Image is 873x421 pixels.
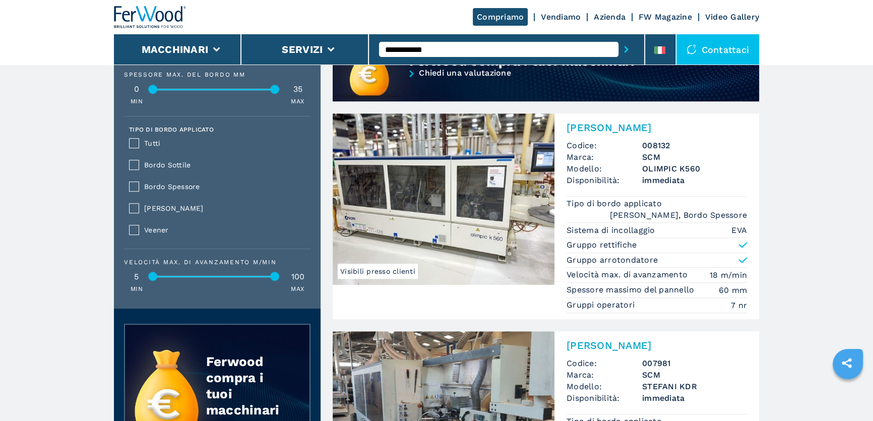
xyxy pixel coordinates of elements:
span: Visibili presso clienti [338,264,418,279]
div: 5 [124,273,149,281]
button: Macchinari [142,43,209,55]
em: EVA [731,224,747,236]
h3: SCM [642,151,747,163]
div: Contattaci [676,34,760,65]
a: Vendiamo [541,12,581,22]
p: Gruppo rettifiche [567,239,637,251]
a: Compriamo [473,8,528,26]
h3: SCM [642,369,747,381]
h3: OLIMPIC K560 [642,163,747,174]
em: 18 m/min [710,269,747,281]
div: Velocità max. di avanzamento m/min [124,259,310,265]
iframe: Chat [830,376,865,413]
a: Azienda [594,12,626,22]
p: Velocità max. di avanzamento [567,269,690,280]
img: Contattaci [687,44,697,54]
span: Codice: [567,140,642,151]
div: 35 [285,85,310,93]
span: Codice: [567,357,642,369]
h3: STEFANI KDR [642,381,747,392]
p: MIN [131,97,143,106]
a: Video Gallery [705,12,759,22]
span: Bordo Sottile [144,159,304,171]
h2: [PERSON_NAME] [567,339,747,351]
h2: [PERSON_NAME] [567,122,747,134]
a: sharethis [834,350,859,376]
p: Spessore massimo del pannello [567,284,697,295]
span: Disponibilità: [567,174,642,186]
span: immediata [642,392,747,404]
em: 7 nr [731,299,747,311]
span: Marca: [567,151,642,163]
button: submit-button [618,38,634,61]
img: Bordatrice Singola SCM OLIMPIC K560 [333,113,554,285]
span: Veener [144,224,304,236]
img: Ferwood [114,6,186,28]
span: Modello: [567,163,642,174]
p: Gruppi operatori [567,299,637,311]
label: Tipo di bordo applicato [129,127,214,133]
p: MAX [291,97,304,106]
div: 100 [285,273,310,281]
span: Modello: [567,381,642,392]
span: Bordo Spessore [144,181,304,193]
span: Marca: [567,369,642,381]
div: 0 [124,85,149,93]
p: MIN [131,285,143,293]
em: 60 mm [719,284,747,296]
button: Servizi [282,43,323,55]
span: immediata [642,174,747,186]
h3: 008132 [642,140,747,151]
span: [PERSON_NAME] [144,203,304,214]
a: FW Magazine [639,12,692,22]
p: Tipo di bordo applicato [567,198,664,209]
p: MAX [291,285,304,293]
span: Disponibilità: [567,392,642,404]
a: Bordatrice Singola SCM OLIMPIC K560Visibili presso clienti[PERSON_NAME]Codice:008132Marca:SCMMode... [333,113,759,319]
span: Tutti [144,138,304,149]
h3: 007981 [642,357,747,369]
p: Sistema di incollaggio [567,225,658,236]
p: Gruppo arrotondatore [567,255,658,266]
em: [PERSON_NAME], Bordo Spessore [610,209,747,221]
div: Spessore max. del bordo mm [124,72,310,78]
div: Ferwood compra i tuoi macchinari [206,353,290,418]
a: Chiedi una valutazione [333,69,759,103]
